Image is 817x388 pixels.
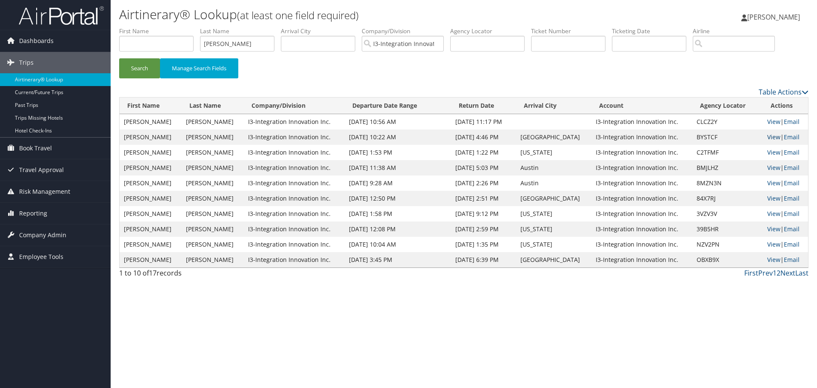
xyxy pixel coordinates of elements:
[120,98,182,114] th: First Name: activate to sort column ascending
[763,191,808,206] td: |
[692,221,763,237] td: 39B5HR
[451,114,516,129] td: [DATE] 11:17 PM
[182,191,244,206] td: [PERSON_NAME]
[516,129,591,145] td: [GEOGRAPHIC_DATA]
[451,175,516,191] td: [DATE] 2:26 PM
[120,145,182,160] td: [PERSON_NAME]
[591,221,692,237] td: I3-Integration Innovation Inc.
[451,98,516,114] th: Return Date: activate to sort column ascending
[767,240,780,248] a: View
[451,191,516,206] td: [DATE] 2:51 PM
[182,221,244,237] td: [PERSON_NAME]
[345,206,451,221] td: [DATE] 1:58 PM
[19,30,54,52] span: Dashboards
[763,114,808,129] td: |
[692,114,763,129] td: CLCZ2Y
[450,27,531,35] label: Agency Locator
[345,221,451,237] td: [DATE] 12:08 PM
[767,133,780,141] a: View
[784,164,800,172] a: Email
[795,268,808,278] a: Last
[120,129,182,145] td: [PERSON_NAME]
[692,160,763,175] td: BMJLHZ
[744,268,758,278] a: First
[516,221,591,237] td: [US_STATE]
[244,145,345,160] td: I3-Integration Innovation Inc.
[591,237,692,252] td: I3-Integration Innovation Inc.
[767,148,780,156] a: View
[345,129,451,145] td: [DATE] 10:22 AM
[591,206,692,221] td: I3-Integration Innovation Inc.
[784,179,800,187] a: Email
[531,27,612,35] label: Ticket Number
[182,114,244,129] td: [PERSON_NAME]
[516,237,591,252] td: [US_STATE]
[120,175,182,191] td: [PERSON_NAME]
[747,12,800,22] span: [PERSON_NAME]
[767,210,780,218] a: View
[345,160,451,175] td: [DATE] 11:38 AM
[451,252,516,267] td: [DATE] 6:39 PM
[516,145,591,160] td: [US_STATE]
[119,6,579,23] h1: Airtinerary® Lookup
[182,160,244,175] td: [PERSON_NAME]
[451,129,516,145] td: [DATE] 4:46 PM
[516,160,591,175] td: Austin
[692,252,763,267] td: OBXB9X
[591,160,692,175] td: I3-Integration Innovation Inc.
[120,206,182,221] td: [PERSON_NAME]
[591,114,692,129] td: I3-Integration Innovation Inc.
[120,237,182,252] td: [PERSON_NAME]
[612,27,693,35] label: Ticketing Date
[451,237,516,252] td: [DATE] 1:35 PM
[120,114,182,129] td: [PERSON_NAME]
[244,237,345,252] td: I3-Integration Innovation Inc.
[763,129,808,145] td: |
[777,268,780,278] a: 2
[244,98,345,114] th: Company/Division
[19,181,70,202] span: Risk Management
[516,206,591,221] td: [US_STATE]
[763,98,808,114] th: Actions
[451,145,516,160] td: [DATE] 1:22 PM
[784,148,800,156] a: Email
[362,27,450,35] label: Company/Division
[693,27,781,35] label: Airline
[692,145,763,160] td: C2TFMF
[692,237,763,252] td: NZV2PN
[19,203,47,224] span: Reporting
[784,210,800,218] a: Email
[591,129,692,145] td: I3-Integration Innovation Inc.
[784,256,800,264] a: Email
[692,206,763,221] td: 3VZV3V
[345,98,451,114] th: Departure Date Range: activate to sort column ascending
[200,27,281,35] label: Last Name
[19,138,52,159] span: Book Travel
[516,252,591,267] td: [GEOGRAPHIC_DATA]
[451,160,516,175] td: [DATE] 5:03 PM
[244,160,345,175] td: I3-Integration Innovation Inc.
[780,268,795,278] a: Next
[784,240,800,248] a: Email
[763,160,808,175] td: |
[773,268,777,278] a: 1
[19,159,64,181] span: Travel Approval
[244,206,345,221] td: I3-Integration Innovation Inc.
[763,221,808,237] td: |
[763,145,808,160] td: |
[759,87,808,97] a: Table Actions
[244,221,345,237] td: I3-Integration Innovation Inc.
[591,191,692,206] td: I3-Integration Innovation Inc.
[281,27,362,35] label: Arrival City
[692,175,763,191] td: 8MZN3N
[182,145,244,160] td: [PERSON_NAME]
[591,145,692,160] td: I3-Integration Innovation Inc.
[763,175,808,191] td: |
[19,52,34,73] span: Trips
[119,27,200,35] label: First Name
[244,175,345,191] td: I3-Integration Innovation Inc.
[149,268,157,278] span: 17
[244,114,345,129] td: I3-Integration Innovation Inc.
[19,224,66,246] span: Company Admin
[120,221,182,237] td: [PERSON_NAME]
